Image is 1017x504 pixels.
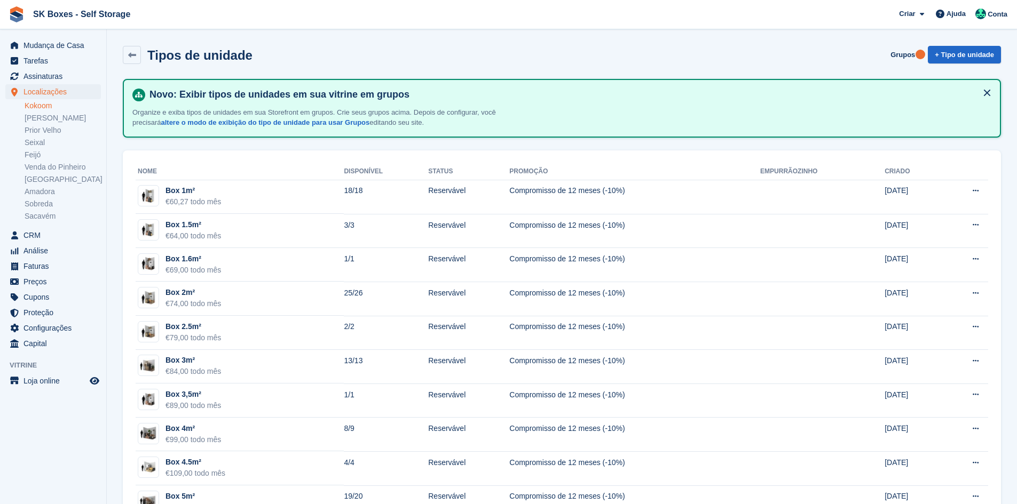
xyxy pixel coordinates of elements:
span: Configurações [23,321,88,335]
p: Organize e exiba tipos de unidades em sua Storefront em grupos. Crie seus grupos acima. Depois de... [132,107,506,128]
a: menu [5,274,101,289]
span: Assinaturas [23,69,88,84]
img: 15-sqft-unit%20(6).jpg [138,188,159,204]
td: 1/1 [344,383,428,418]
a: Kokoom [25,101,101,111]
td: Reservável [428,214,509,248]
div: €69,00 todo mês [165,265,221,276]
a: SK Boxes - Self Storage [29,5,135,23]
a: menu [5,373,101,388]
td: [DATE] [885,418,940,452]
a: menu [5,290,101,305]
td: Compromisso de 12 meses (-10%) [509,350,760,384]
a: Venda do Pinheiro [25,162,101,172]
th: Disponível [344,163,428,180]
td: [DATE] [885,316,940,350]
td: [DATE] [885,282,940,316]
td: Reservável [428,180,509,214]
div: Box 2m² [165,287,221,298]
img: 40-sqft-unit%20(1).jpg [138,426,159,441]
img: 50-sqft-unit%20(1).jpg [138,460,159,475]
a: menu [5,321,101,335]
td: [DATE] [885,214,940,248]
td: Compromisso de 12 meses (-10%) [509,418,760,452]
span: Localizações [23,84,88,99]
span: Preços [23,274,88,289]
span: Faturas [23,259,88,274]
td: Reservável [428,316,509,350]
img: 25-sqft-unit.jpg [138,290,159,306]
a: Amadora [25,187,101,197]
div: €109,00 todo mês [165,468,225,479]
a: menu [5,228,101,243]
td: [DATE] [885,180,940,214]
img: 25-sqft-unit.jpg [138,324,159,340]
img: 20-sqft-unit%20(1).jpg [138,256,159,271]
span: Loja online [23,373,88,388]
img: stora-icon-8386f47178a22dfd0bd8f6a31ec36ba5ce8667c1dd55bd0f319d3a0aa187defe.svg [9,6,25,22]
a: menu [5,243,101,258]
td: Compromisso de 12 meses (-10%) [509,383,760,418]
td: Reservável [428,383,509,418]
td: [DATE] [885,451,940,485]
td: 2/2 [344,316,428,350]
td: Reservável [428,248,509,282]
a: Seixal [25,138,101,148]
td: 8/9 [344,418,428,452]
span: Mudança de Casa [23,38,88,53]
a: menu [5,84,101,99]
a: Prior Velho [25,125,101,135]
td: [DATE] [885,350,940,384]
span: Tarefas [23,53,88,68]
div: Box 2.5m² [165,321,221,332]
td: [DATE] [885,383,940,418]
a: menu [5,336,101,351]
img: 15-sqft-unit%20(6).jpg [138,222,159,238]
td: 13/13 [344,350,428,384]
a: Grupos [886,46,919,63]
a: [PERSON_NAME] [25,113,101,123]
td: Compromisso de 12 meses (-10%) [509,180,760,214]
div: Tooltip anchor [916,50,925,59]
div: Box 4.5m² [165,457,225,468]
div: Box 4m² [165,423,221,434]
a: Loja de pré-visualização [88,374,101,387]
span: CRM [23,228,88,243]
th: Nome [136,163,344,180]
td: Compromisso de 12 meses (-10%) [509,316,760,350]
th: Status [428,163,509,180]
a: + Tipo de unidade [928,46,1001,63]
div: €60,27 todo mês [165,196,221,207]
th: Empurrãozinho [760,163,885,180]
span: Vitrine [10,360,106,371]
td: Reservável [428,418,509,452]
img: 32-sqft-unit.jpg [138,358,159,373]
span: Proteção [23,305,88,320]
a: menu [5,53,101,68]
td: 3/3 [344,214,428,248]
a: menu [5,259,101,274]
th: Promoção [509,163,760,180]
div: Box 3,5m² [165,389,221,400]
span: Criar [899,9,915,19]
td: Reservável [428,350,509,384]
th: Criado [885,163,940,180]
td: Reservável [428,451,509,485]
a: Sacavém [25,211,101,221]
a: altere o modo de exibição do tipo de unidade para usar Grupos [161,118,369,126]
span: Conta [988,9,1007,20]
a: menu [5,38,101,53]
td: Reservável [428,282,509,316]
td: Compromisso de 12 meses (-10%) [509,282,760,316]
div: €74,00 todo mês [165,298,221,309]
a: menu [5,305,101,320]
a: menu [5,69,101,84]
div: Box 3m² [165,355,221,366]
a: Sobreda [25,199,101,209]
a: [GEOGRAPHIC_DATA] [25,174,101,185]
div: Box 1.6m² [165,253,221,265]
td: Compromisso de 12 meses (-10%) [509,451,760,485]
span: Capital [23,336,88,351]
div: €99,00 todo mês [165,434,221,445]
div: €89,00 todo mês [165,400,221,411]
